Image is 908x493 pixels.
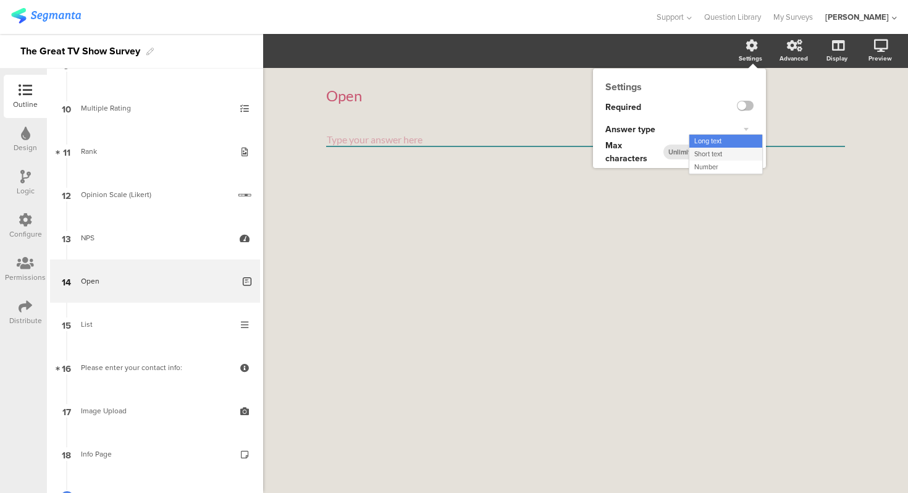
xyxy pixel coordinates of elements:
[17,185,35,196] div: Logic
[593,80,766,94] div: Settings
[20,41,140,61] div: The Great TV Show Survey
[62,188,71,201] span: 12
[62,101,71,115] span: 10
[694,136,721,146] span: Long text
[63,145,70,158] span: 11
[50,346,260,389] a: 16 Please enter your contact info:
[5,272,46,283] div: Permissions
[605,101,641,114] span: Required
[326,86,845,105] p: Open
[81,102,229,114] div: Multiple Rating
[13,99,38,110] div: Outline
[825,11,889,23] div: [PERSON_NAME]
[14,142,37,153] div: Design
[62,231,71,245] span: 13
[50,259,260,303] a: 14 Open
[694,149,722,159] span: Short text
[826,54,847,63] div: Display
[663,145,754,159] input: Unlimited
[50,130,260,173] a: 11 Rank
[81,318,229,331] div: List
[62,318,71,331] span: 15
[739,54,762,63] div: Settings
[868,54,892,63] div: Preview
[9,315,42,326] div: Distribute
[780,54,808,63] div: Advanced
[81,232,229,244] div: NPS
[62,447,71,461] span: 18
[50,86,260,130] a: 10 Multiple Rating
[605,123,655,136] span: Answer type
[50,303,260,346] a: 15 List
[81,405,229,417] div: Image Upload
[81,361,229,374] div: Please enter your contact info:
[11,8,81,23] img: segmanta logo
[694,162,718,172] span: Number
[81,448,229,460] div: Info Page
[9,229,42,240] div: Configure
[605,139,663,165] span: Max characters
[81,145,229,158] div: Rank
[62,274,71,288] span: 14
[81,275,233,287] div: Open
[50,389,260,432] a: 17 Image Upload
[50,432,260,476] a: 18 Info Page
[62,361,71,374] span: 16
[81,188,229,201] div: Opinion Scale (Likert)
[657,11,684,23] span: Support
[50,216,260,259] a: 13 NPS
[64,58,69,72] span: 9
[62,404,71,418] span: 17
[50,173,260,216] a: 12 Opinion Scale (Likert)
